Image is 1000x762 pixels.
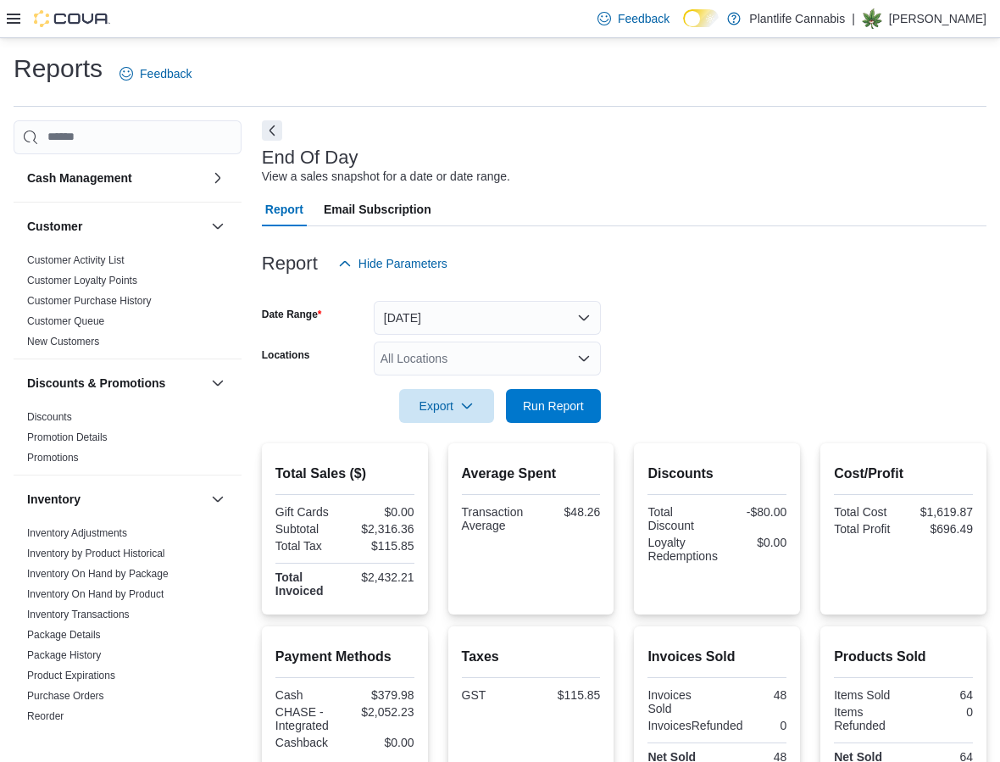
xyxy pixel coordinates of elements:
[262,308,322,321] label: Date Range
[647,536,718,563] div: Loyalty Redemptions
[348,705,414,719] div: $2,052.23
[534,505,600,519] div: $48.26
[27,670,115,681] a: Product Expirations
[275,464,414,484] h2: Total Sales ($)
[275,647,414,667] h2: Payment Methods
[27,690,104,702] a: Purchase Orders
[462,647,601,667] h2: Taxes
[647,647,786,667] h2: Invoices Sold
[27,431,108,444] span: Promotion Details
[523,398,584,414] span: Run Report
[647,464,786,484] h2: Discounts
[348,688,414,702] div: $379.98
[462,505,528,532] div: Transaction Average
[27,254,125,266] a: Customer Activity List
[862,8,882,29] div: Jesse Thurston
[275,522,342,536] div: Subtotal
[834,705,900,732] div: Items Refunded
[324,192,431,226] span: Email Subscription
[275,505,342,519] div: Gift Cards
[27,275,137,286] a: Customer Loyalty Points
[27,629,101,641] a: Package Details
[208,168,228,188] button: Cash Management
[348,539,414,553] div: $115.85
[358,255,447,272] span: Hide Parameters
[27,336,99,348] a: New Customers
[27,669,115,682] span: Product Expirations
[907,522,973,536] div: $696.49
[27,294,152,308] span: Customer Purchase History
[907,688,973,702] div: 64
[409,389,484,423] span: Export
[27,315,104,327] a: Customer Queue
[534,688,600,702] div: $115.85
[275,736,342,749] div: Cashback
[27,295,152,307] a: Customer Purchase History
[683,9,719,27] input: Dark Mode
[14,407,242,475] div: Discounts & Promotions
[113,57,198,91] a: Feedback
[275,570,324,598] strong: Total Invoiced
[27,648,101,662] span: Package History
[14,250,242,359] div: Customer
[14,523,242,754] div: Inventory
[262,147,358,168] h3: End Of Day
[720,688,786,702] div: 48
[27,431,108,443] a: Promotion Details
[27,218,82,235] h3: Customer
[262,120,282,141] button: Next
[275,539,342,553] div: Total Tax
[27,527,127,539] a: Inventory Adjustments
[374,301,601,335] button: [DATE]
[27,253,125,267] span: Customer Activity List
[348,736,414,749] div: $0.00
[27,375,204,392] button: Discounts & Promotions
[27,567,169,581] span: Inventory On Hand by Package
[462,688,528,702] div: GST
[647,688,714,715] div: Invoices Sold
[749,8,845,29] p: Plantlife Cannabis
[262,168,510,186] div: View a sales snapshot for a date or date range.
[506,389,601,423] button: Run Report
[140,65,192,82] span: Feedback
[462,464,601,484] h2: Average Spent
[834,647,973,667] h2: Products Sold
[27,375,165,392] h3: Discounts & Promotions
[27,709,64,723] span: Reorder
[27,547,165,560] span: Inventory by Product Historical
[27,587,164,601] span: Inventory On Hand by Product
[725,536,786,549] div: $0.00
[208,216,228,236] button: Customer
[27,491,81,508] h3: Inventory
[907,505,973,519] div: $1,619.87
[27,335,99,348] span: New Customers
[27,689,104,703] span: Purchase Orders
[834,522,900,536] div: Total Profit
[208,373,228,393] button: Discounts & Promotions
[27,218,204,235] button: Customer
[27,170,204,186] button: Cash Management
[834,464,973,484] h2: Cost/Profit
[27,710,64,722] a: Reorder
[647,719,742,732] div: InvoicesRefunded
[27,628,101,642] span: Package Details
[852,8,855,29] p: |
[834,505,900,519] div: Total Cost
[208,489,228,509] button: Inventory
[348,570,414,584] div: $2,432.21
[27,170,132,186] h3: Cash Management
[262,253,318,274] h3: Report
[647,505,714,532] div: Total Discount
[27,568,169,580] a: Inventory On Hand by Package
[27,491,204,508] button: Inventory
[27,608,130,621] span: Inventory Transactions
[262,348,310,362] label: Locations
[27,451,79,464] span: Promotions
[27,649,101,661] a: Package History
[27,609,130,620] a: Inventory Transactions
[683,27,684,28] span: Dark Mode
[275,688,342,702] div: Cash
[577,352,591,365] button: Open list of options
[907,705,973,719] div: 0
[27,274,137,287] span: Customer Loyalty Points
